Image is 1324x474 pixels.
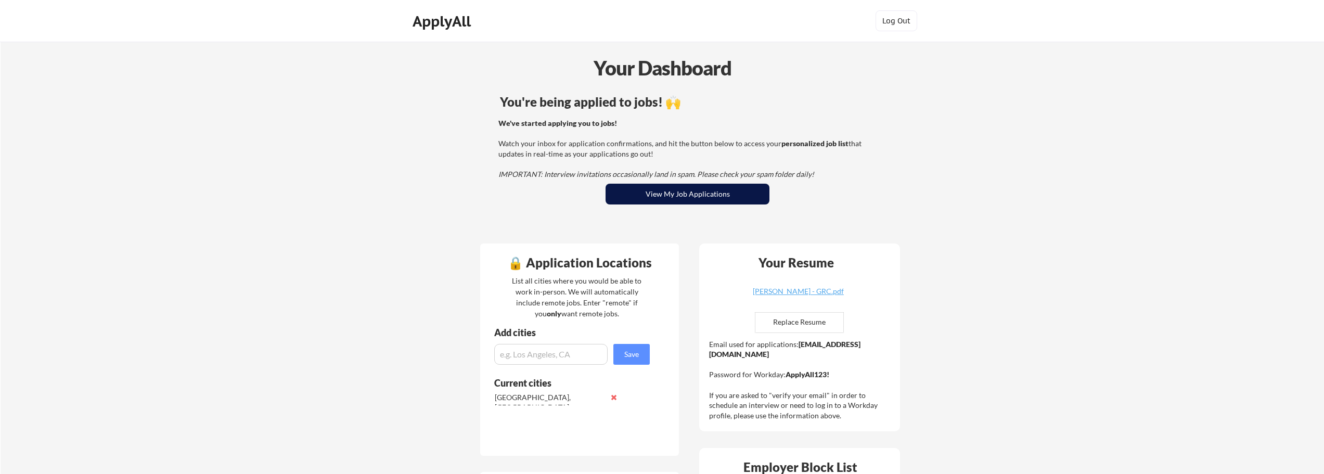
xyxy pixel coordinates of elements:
[413,12,474,30] div: ApplyAll
[606,184,769,204] button: View My Job Applications
[703,461,897,473] div: Employer Block List
[709,339,893,421] div: Email used for applications: Password for Workday: If you are asked to "verify your email" in ord...
[736,288,860,304] a: [PERSON_NAME] - GRC.pdf
[494,328,652,337] div: Add cities
[498,118,873,180] div: Watch your inbox for application confirmations, and hit the button below to access your that upda...
[547,309,561,318] strong: only
[781,139,849,148] strong: personalized job list
[498,170,814,178] em: IMPORTANT: Interview invitations occasionally land in spam. Please check your spam folder daily!
[494,344,608,365] input: e.g. Los Angeles, CA
[483,257,676,269] div: 🔒 Application Locations
[736,288,860,295] div: [PERSON_NAME] - GRC.pdf
[498,119,617,127] strong: We've started applying you to jobs!
[786,370,829,379] strong: ApplyAll123!
[744,257,847,269] div: Your Resume
[876,10,917,31] button: Log Out
[1,53,1324,83] div: Your Dashboard
[500,96,875,108] div: You're being applied to jobs! 🙌
[495,392,605,413] div: [GEOGRAPHIC_DATA], [GEOGRAPHIC_DATA]
[613,344,650,365] button: Save
[505,275,648,319] div: List all cities where you would be able to work in-person. We will automatically include remote j...
[494,378,638,388] div: Current cities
